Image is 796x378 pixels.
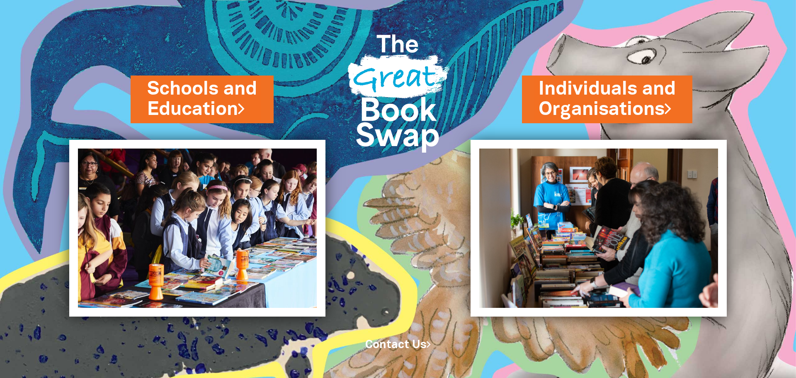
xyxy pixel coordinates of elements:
[365,340,431,350] a: Contact Us
[539,76,676,122] a: Individuals andOrganisations
[69,140,325,317] img: Schools and Education
[338,10,458,170] img: Great Bookswap logo
[147,76,257,122] a: Schools andEducation
[471,140,727,317] img: Individuals and Organisations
